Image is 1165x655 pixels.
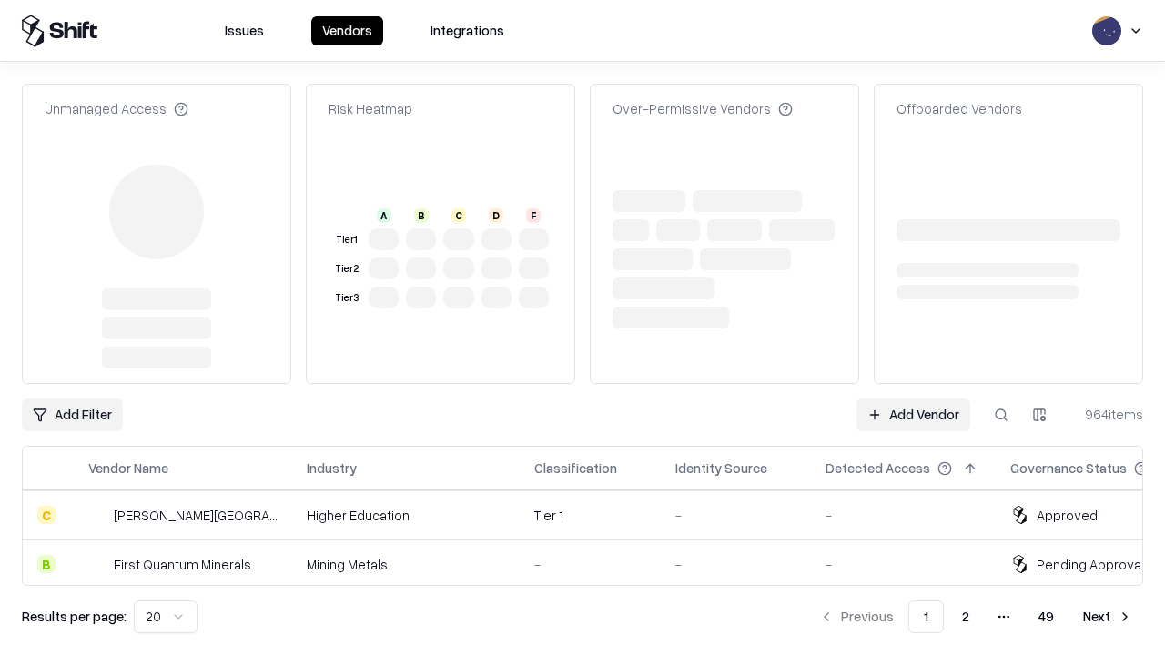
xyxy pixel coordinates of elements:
[897,99,1022,118] div: Offboarded Vendors
[88,506,106,524] img: Reichman University
[675,506,796,525] div: -
[1072,600,1143,633] button: Next
[1070,405,1143,424] div: 964 items
[307,555,505,574] div: Mining Metals
[1037,555,1144,574] div: Pending Approval
[526,208,541,223] div: F
[451,208,466,223] div: C
[613,99,793,118] div: Over-Permissive Vendors
[311,16,383,45] button: Vendors
[1037,506,1098,525] div: Approved
[329,99,412,118] div: Risk Heatmap
[332,261,361,277] div: Tier 2
[908,600,944,633] button: 1
[534,506,646,525] div: Tier 1
[1010,458,1127,478] div: Governance Status
[377,208,391,223] div: A
[675,555,796,574] div: -
[489,208,503,223] div: D
[88,555,106,573] img: First Quantum Minerals
[826,458,930,478] div: Detected Access
[22,607,127,626] p: Results per page:
[826,555,981,574] div: -
[808,600,1143,633] nav: pagination
[420,16,515,45] button: Integrations
[214,16,275,45] button: Issues
[37,555,56,573] div: B
[307,506,505,525] div: Higher Education
[88,458,168,478] div: Vendor Name
[534,555,646,574] div: -
[534,458,617,478] div: Classification
[332,290,361,306] div: Tier 3
[22,398,123,431] button: Add Filter
[37,506,56,524] div: C
[114,506,278,525] div: [PERSON_NAME][GEOGRAPHIC_DATA]
[332,232,361,247] div: Tier 1
[114,555,251,574] div: First Quantum Minerals
[45,99,188,118] div: Unmanaged Access
[1024,600,1069,633] button: 49
[307,458,357,478] div: Industry
[947,600,984,633] button: 2
[856,398,970,431] a: Add Vendor
[414,208,429,223] div: B
[675,458,767,478] div: Identity Source
[826,506,981,525] div: -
